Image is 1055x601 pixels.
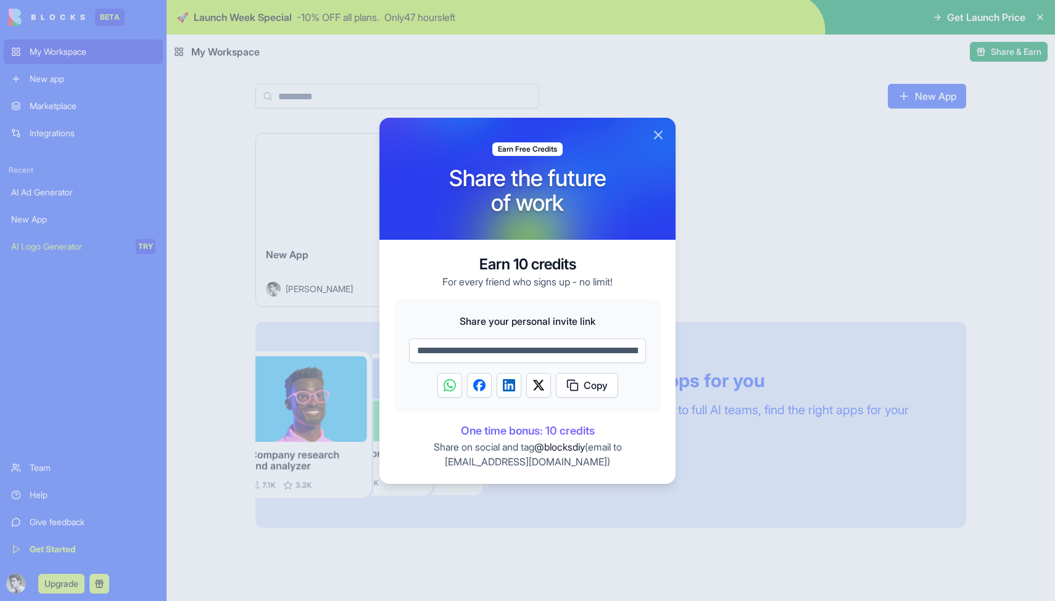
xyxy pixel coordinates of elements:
[497,373,521,398] button: Share on LinkedIn
[437,373,462,398] button: Share on WhatsApp
[556,373,618,398] button: Copy
[532,379,545,391] img: Twitter
[503,379,515,391] img: LinkedIn
[445,456,607,468] a: [EMAIL_ADDRESS][DOMAIN_NAME]
[498,144,557,154] span: Earn Free Credits
[449,166,606,215] h1: Share the future of work
[394,422,661,440] span: One time bonus: 10 credits
[442,274,613,289] p: For every friend who signs up - no limit!
[534,441,585,453] span: @blocksdiy
[394,440,661,469] p: Share on social and tag (email to )
[473,379,486,391] img: Facebook
[467,373,492,398] button: Share on Facebook
[409,314,646,329] span: Share your personal invite link
[584,378,608,393] span: Copy
[442,255,613,274] h3: Earn 10 credits
[526,373,551,398] button: Share on Twitter
[444,379,456,391] img: WhatsApp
